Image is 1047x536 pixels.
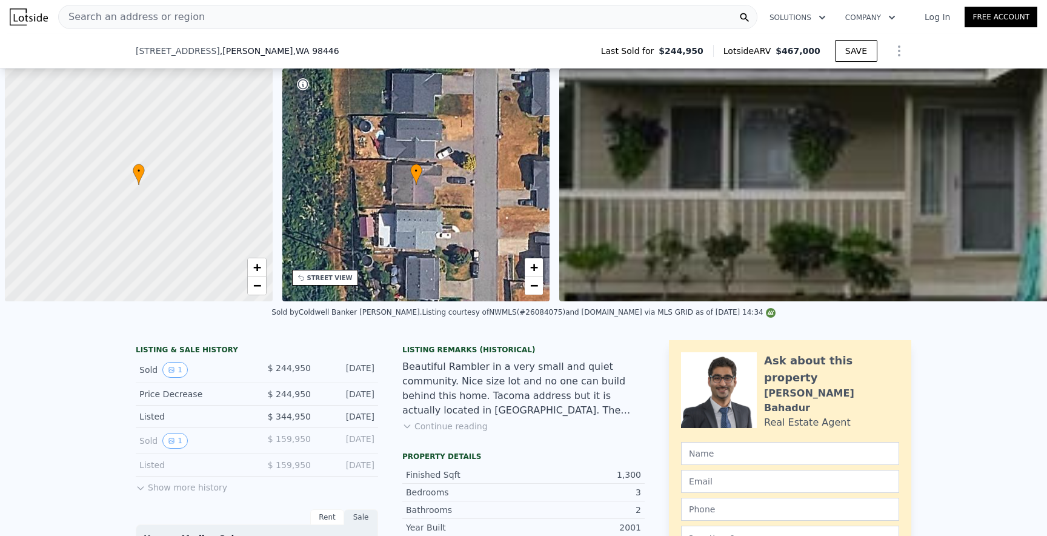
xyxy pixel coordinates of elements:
span: $244,950 [659,45,703,57]
div: 2 [523,504,641,516]
div: Property details [402,452,645,461]
div: [DATE] [321,433,374,449]
span: + [530,260,538,275]
div: • [133,164,145,185]
div: 1,300 [523,469,641,481]
div: Year Built [406,521,523,534]
span: • [133,166,145,176]
input: Phone [681,498,899,521]
span: , WA 98446 [293,46,339,56]
span: [STREET_ADDRESS] [136,45,220,57]
span: , [PERSON_NAME] [220,45,339,57]
button: Show more history [136,477,227,494]
div: Price Decrease [139,388,247,400]
button: Company [836,7,905,28]
span: − [253,278,261,293]
div: 2001 [523,521,641,534]
img: Lotside [10,8,48,25]
div: STREET VIEW [307,273,353,283]
div: [PERSON_NAME] Bahadur [764,386,899,415]
div: Sale [344,509,378,525]
button: Continue reading [402,420,488,432]
div: Bedrooms [406,486,523,498]
div: [DATE] [321,388,374,400]
div: [DATE] [321,410,374,423]
span: • [410,166,422,176]
div: Beautiful Rambler in a very small and quiet community. Nice size lot and no one can build behind ... [402,360,645,418]
span: $ 244,950 [268,389,311,399]
span: − [530,278,538,293]
span: Last Sold for [601,45,659,57]
a: Zoom out [248,276,266,295]
img: NWMLS Logo [766,308,776,318]
a: Zoom out [525,276,543,295]
div: Bathrooms [406,504,523,516]
div: Ask about this property [764,352,899,386]
button: View historical data [162,433,188,449]
span: $ 344,950 [268,412,311,421]
a: Free Account [965,7,1037,27]
input: Email [681,470,899,493]
div: Real Estate Agent [764,415,851,430]
input: Name [681,442,899,465]
div: Sold [139,433,247,449]
button: SAVE [835,40,877,62]
span: Lotside ARV [723,45,776,57]
div: Listed [139,459,247,471]
span: $ 159,950 [268,460,311,470]
div: • [410,164,422,185]
div: Sold [139,362,247,378]
a: Zoom in [525,258,543,276]
button: Show Options [887,39,911,63]
div: Listing courtesy of NWMLS (#26084075) and [DOMAIN_NAME] via MLS GRID as of [DATE] 14:34 [422,308,775,317]
div: [DATE] [321,459,374,471]
button: Solutions [760,7,836,28]
span: Search an address or region [59,10,205,24]
span: $ 244,950 [268,363,311,373]
div: Listed [139,410,247,423]
span: $467,000 [776,46,820,56]
div: LISTING & SALE HISTORY [136,345,378,357]
button: View historical data [162,362,188,378]
div: Sold by Coldwell Banker [PERSON_NAME] . [271,308,422,317]
span: + [253,260,261,275]
a: Zoom in [248,258,266,276]
a: Log In [910,11,965,23]
div: 3 [523,486,641,498]
div: Finished Sqft [406,469,523,481]
div: [DATE] [321,362,374,378]
div: Listing Remarks (Historical) [402,345,645,355]
span: $ 159,950 [268,434,311,444]
div: Rent [310,509,344,525]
